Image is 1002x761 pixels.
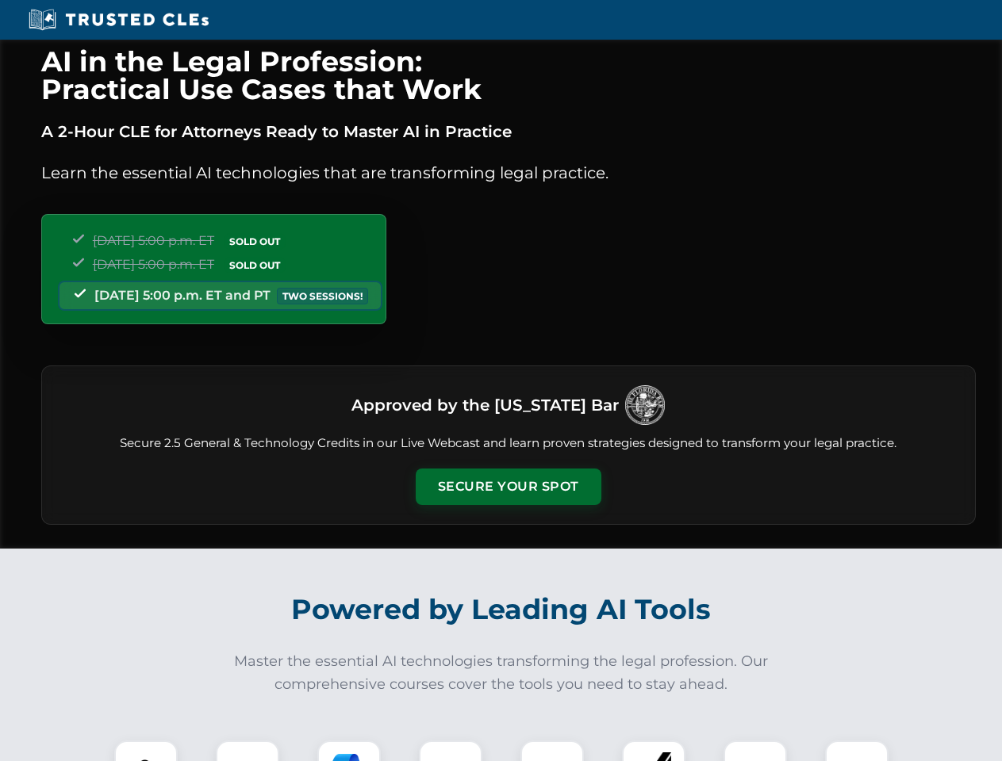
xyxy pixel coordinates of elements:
span: SOLD OUT [224,257,286,273]
h2: Powered by Leading AI Tools [62,582,941,637]
span: [DATE] 5:00 p.m. ET [93,257,214,272]
img: Trusted CLEs [24,8,213,32]
p: Master the essential AI technologies transforming the legal profession. Our comprehensive courses... [224,650,779,696]
button: Secure Your Spot [416,468,601,505]
span: [DATE] 5:00 p.m. ET [93,233,214,248]
p: Learn the essential AI technologies that are transforming legal practice. [41,160,976,185]
p: A 2-Hour CLE for Attorneys Ready to Master AI in Practice [41,119,976,144]
p: Secure 2.5 General & Technology Credits in our Live Webcast and learn proven strategies designed ... [61,434,956,453]
h1: AI in the Legal Profession: Practical Use Cases that Work [41,48,976,103]
h3: Approved by the [US_STATE] Bar [351,391,619,419]
img: Logo [625,385,665,425]
span: SOLD OUT [224,233,286,250]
